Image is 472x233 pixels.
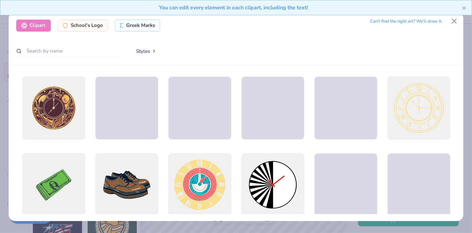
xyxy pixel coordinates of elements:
[16,20,51,32] div: Clipart
[5,4,462,12] div: You can edit every element in each clipart, including the text!
[57,20,108,32] div: School's Logo
[129,45,164,58] button: Styles
[462,4,467,12] button: close
[16,45,122,57] input: Search by name
[448,15,461,28] button: Close
[115,20,160,32] div: Greek Marks
[370,16,443,27] div: Can’t find the right art? We’ll draw it.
